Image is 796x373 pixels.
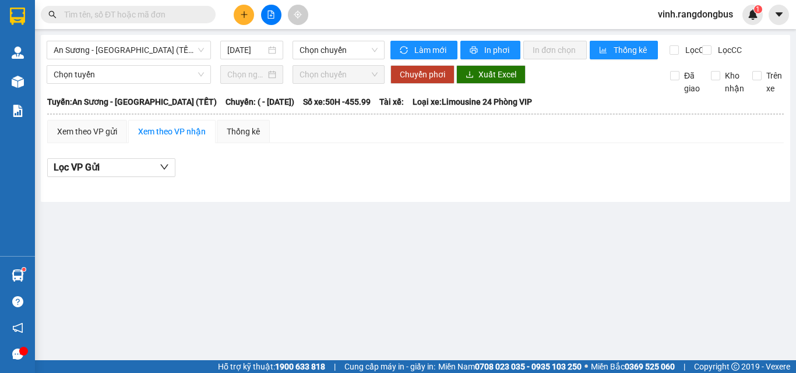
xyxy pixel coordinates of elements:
[12,105,24,117] img: solution-icon
[649,7,742,22] span: vinh.rangdongbus
[334,360,336,373] span: |
[584,364,588,369] span: ⚪️
[591,360,675,373] span: Miền Bắc
[294,10,302,19] span: aim
[681,44,711,56] span: Lọc CR
[226,95,294,108] span: Chuyến: ( - [DATE])
[12,47,24,59] img: warehouse-icon
[10,11,28,23] span: Gửi:
[754,5,762,13] sup: 1
[54,160,100,175] span: Lọc VP Gửi
[12,269,24,282] img: warehouse-icon
[484,44,511,56] span: In phơi
[12,349,23,360] span: message
[76,10,194,38] div: Bến xe [GEOGRAPHIC_DATA]
[379,95,404,108] span: Tài xế:
[523,41,587,59] button: In đơn chọn
[774,9,784,20] span: caret-down
[300,41,378,59] span: Chọn chuyến
[57,125,117,138] div: Xem theo VP gửi
[22,268,26,271] sup: 1
[303,95,371,108] span: Số xe: 50H -455.99
[218,360,325,373] span: Hỗ trợ kỹ thuật:
[475,362,582,371] strong: 0708 023 035 - 0935 103 250
[748,9,758,20] img: icon-new-feature
[414,44,448,56] span: Làm mới
[438,360,582,373] span: Miền Nam
[413,95,532,108] span: Loại xe: Limousine 24 Phòng VIP
[300,66,378,83] span: Chọn chuyến
[54,41,204,59] span: An Sương - Quảng Ngãi (TẾT)
[614,44,649,56] span: Thống kê
[76,38,194,66] div: PHƯƠNG DƯỢC ( NAM DƯỢC )
[684,360,685,373] span: |
[234,5,254,25] button: plus
[160,162,169,172] span: down
[47,158,175,177] button: Lọc VP Gửi
[762,69,787,95] span: Trên xe
[713,44,744,56] span: Lọc CC
[470,46,480,55] span: printer
[625,362,675,371] strong: 0369 525 060
[48,10,57,19] span: search
[12,296,23,307] span: question-circle
[227,44,266,56] input: 15/09/2025
[138,125,206,138] div: Xem theo VP nhận
[390,65,455,84] button: Chuyển phơi
[679,69,705,95] span: Đã giao
[54,66,204,83] span: Chọn tuyến
[267,10,275,19] span: file-add
[64,8,202,21] input: Tìm tên, số ĐT hoặc mã đơn
[756,5,760,13] span: 1
[12,76,24,88] img: warehouse-icon
[390,41,457,59] button: syncLàm mới
[10,8,25,25] img: logo-vxr
[456,65,526,84] button: downloadXuất Excel
[720,69,749,95] span: Kho nhận
[47,97,217,106] b: Tuyến: An Sương - [GEOGRAPHIC_DATA] (TẾT)
[731,363,739,371] span: copyright
[275,362,325,371] strong: 1900 633 818
[288,5,308,25] button: aim
[76,66,194,82] div: 0935600787
[599,46,609,55] span: bar-chart
[590,41,658,59] button: bar-chartThống kê
[400,46,410,55] span: sync
[240,10,248,19] span: plus
[769,5,789,25] button: caret-down
[261,5,281,25] button: file-add
[460,41,520,59] button: printerIn phơi
[344,360,435,373] span: Cung cấp máy in - giấy in:
[76,11,104,23] span: Nhận:
[12,322,23,333] span: notification
[227,125,260,138] div: Thống kê
[227,68,266,81] input: Chọn ngày
[10,10,68,52] div: Bến xe Miền Đông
